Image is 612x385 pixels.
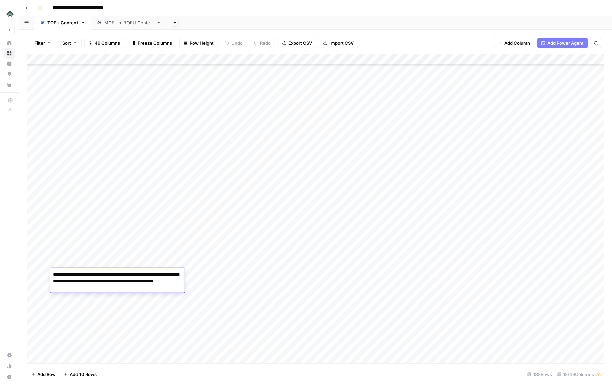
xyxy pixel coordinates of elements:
[34,40,45,46] span: Filter
[4,361,15,372] a: Usage
[537,38,588,48] button: Add Power Agent
[62,40,71,46] span: Sort
[250,38,275,48] button: Redo
[260,40,271,46] span: Redo
[95,40,120,46] span: 49 Columns
[4,79,15,90] a: Your Data
[221,38,247,48] button: Undo
[190,40,214,46] span: Row Height
[504,40,530,46] span: Add Column
[91,16,167,30] a: MOFU + BOFU Content
[37,371,56,378] span: Add Row
[4,8,16,20] img: Uplisting Logo
[34,16,91,30] a: TOFU Content
[4,372,15,382] button: Help + Support
[27,369,60,380] button: Add Row
[319,38,358,48] button: Import CSV
[547,40,584,46] span: Add Power Agent
[104,19,154,26] div: MOFU + BOFU Content
[329,40,354,46] span: Import CSV
[4,48,15,59] a: Browse
[84,38,124,48] button: 49 Columns
[4,5,15,22] button: Workspace: Uplisting
[138,40,172,46] span: Freeze Columns
[30,38,55,48] button: Filter
[4,58,15,69] a: Insights
[278,38,316,48] button: Export CSV
[494,38,534,48] button: Add Column
[4,69,15,79] a: Opportunities
[231,40,243,46] span: Undo
[4,38,15,48] a: Home
[555,369,604,380] div: 18/49 Columns
[70,371,97,378] span: Add 10 Rows
[525,369,555,380] div: 138 Rows
[58,38,82,48] button: Sort
[47,19,78,26] div: TOFU Content
[179,38,218,48] button: Row Height
[60,369,101,380] button: Add 10 Rows
[288,40,312,46] span: Export CSV
[127,38,176,48] button: Freeze Columns
[4,350,15,361] a: Settings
